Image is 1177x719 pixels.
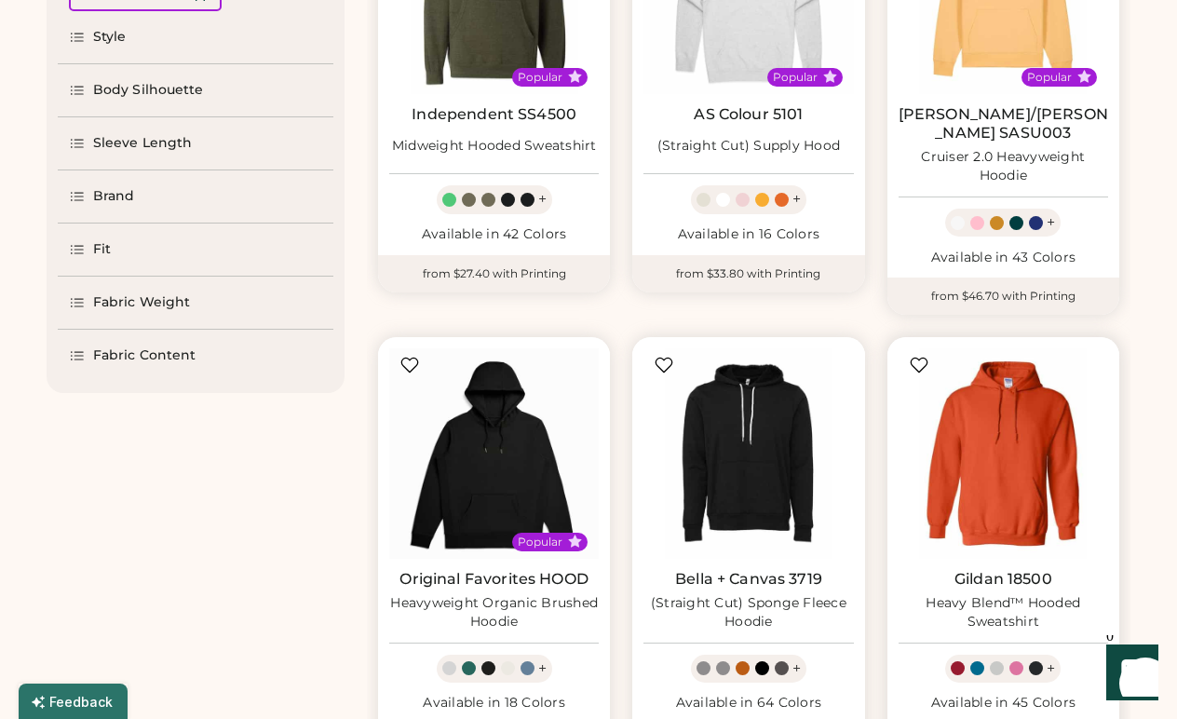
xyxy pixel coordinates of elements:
[792,189,801,210] div: +
[93,240,111,259] div: Fit
[538,189,547,210] div: +
[93,28,127,47] div: Style
[1089,635,1169,715] iframe: Front Chat
[694,105,803,124] a: AS Colour 5101
[389,348,599,558] img: Original Favorites HOOD Heavyweight Organic Brushed Hoodie
[93,346,196,365] div: Fabric Content
[389,594,599,631] div: Heavyweight Organic Brushed Hoodie
[899,348,1108,558] img: Gildan 18500 Heavy Blend™ Hooded Sweatshirt
[568,535,582,549] button: Popular Style
[93,293,190,312] div: Fabric Weight
[1047,212,1055,233] div: +
[518,70,562,85] div: Popular
[93,134,192,153] div: Sleeve Length
[657,137,841,156] div: (Straight Cut) Supply Hood
[1027,70,1072,85] div: Popular
[1077,70,1091,84] button: Popular Style
[568,70,582,84] button: Popular Style
[643,225,853,244] div: Available in 16 Colors
[899,594,1108,631] div: Heavy Blend™ Hooded Sweatshirt
[389,225,599,244] div: Available in 42 Colors
[643,694,853,712] div: Available in 64 Colors
[93,187,135,206] div: Brand
[954,570,1052,589] a: Gildan 18500
[773,70,818,85] div: Popular
[389,694,599,712] div: Available in 18 Colors
[632,255,864,292] div: from $33.80 with Printing
[792,658,801,679] div: +
[518,535,562,549] div: Popular
[392,137,597,156] div: Midweight Hooded Sweatshirt
[899,249,1108,267] div: Available in 43 Colors
[93,81,204,100] div: Body Silhouette
[899,148,1108,185] div: Cruiser 2.0 Heavyweight Hoodie
[675,570,822,589] a: Bella + Canvas 3719
[887,278,1119,315] div: from $46.70 with Printing
[412,105,576,124] a: Independent SS4500
[643,594,853,631] div: (Straight Cut) Sponge Fleece Hoodie
[643,348,853,558] img: BELLA + CANVAS 3719 (Straight Cut) Sponge Fleece Hoodie
[899,694,1108,712] div: Available in 45 Colors
[899,105,1108,142] a: [PERSON_NAME]/[PERSON_NAME] SASU003
[399,570,588,589] a: Original Favorites HOOD
[378,255,610,292] div: from $27.40 with Printing
[1047,658,1055,679] div: +
[823,70,837,84] button: Popular Style
[538,658,547,679] div: +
